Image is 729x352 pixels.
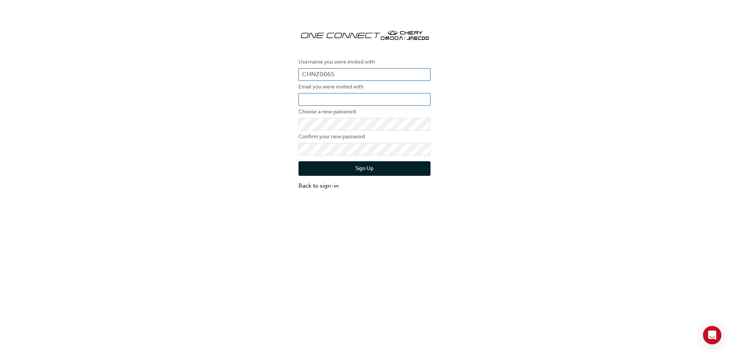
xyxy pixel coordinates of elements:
label: Choose a new password [298,107,431,116]
input: Username [298,68,431,81]
div: Open Intercom Messenger [703,326,721,344]
a: Back to sign-in [298,182,431,190]
label: Username you were invited with [298,57,431,67]
label: Email you were invited with [298,82,431,92]
button: Sign Up [298,161,431,176]
img: oneconnect [298,23,431,46]
label: Confirm your new password [298,132,431,141]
